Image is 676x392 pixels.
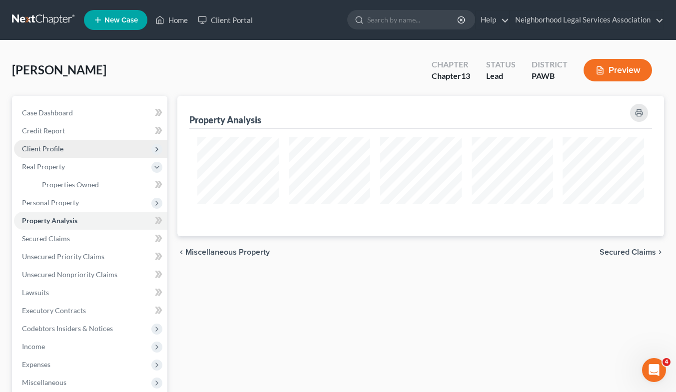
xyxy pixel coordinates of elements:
span: Miscellaneous [22,378,66,387]
a: Properties Owned [34,176,167,194]
div: Chapter [432,70,470,82]
input: Search by name... [367,10,459,29]
div: Lead [486,70,516,82]
span: Secured Claims [22,234,70,243]
span: Lawsuits [22,288,49,297]
a: Home [150,11,193,29]
a: Executory Contracts [14,302,167,320]
span: Property Analysis [22,216,77,225]
span: Personal Property [22,198,79,207]
a: Case Dashboard [14,104,167,122]
span: Client Profile [22,144,63,153]
i: chevron_right [656,248,664,256]
span: Executory Contracts [22,306,86,315]
span: Codebtors Insiders & Notices [22,324,113,333]
span: 4 [663,358,671,366]
span: [PERSON_NAME] [12,62,106,77]
span: Unsecured Priority Claims [22,252,104,261]
span: Secured Claims [600,248,656,256]
a: Client Portal [193,11,258,29]
span: Properties Owned [42,180,99,189]
span: Unsecured Nonpriority Claims [22,270,117,279]
div: PAWB [532,70,568,82]
a: Credit Report [14,122,167,140]
a: Lawsuits [14,284,167,302]
a: Secured Claims [14,230,167,248]
div: District [532,59,568,70]
div: Chapter [432,59,470,70]
a: Neighborhood Legal Services Association [510,11,664,29]
iframe: Intercom live chat [642,358,666,382]
button: Secured Claims chevron_right [600,248,664,256]
span: Credit Report [22,126,65,135]
span: Case Dashboard [22,108,73,117]
button: Preview [584,59,652,81]
a: Unsecured Priority Claims [14,248,167,266]
a: Unsecured Nonpriority Claims [14,266,167,284]
button: chevron_left Miscellaneous Property [177,248,270,256]
span: New Case [104,16,138,24]
span: Income [22,342,45,351]
span: Expenses [22,360,50,369]
span: 13 [461,71,470,80]
span: Miscellaneous Property [185,248,270,256]
a: Help [476,11,509,29]
div: Property Analysis [189,114,261,126]
a: Property Analysis [14,212,167,230]
div: Status [486,59,516,70]
span: Real Property [22,162,65,171]
i: chevron_left [177,248,185,256]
